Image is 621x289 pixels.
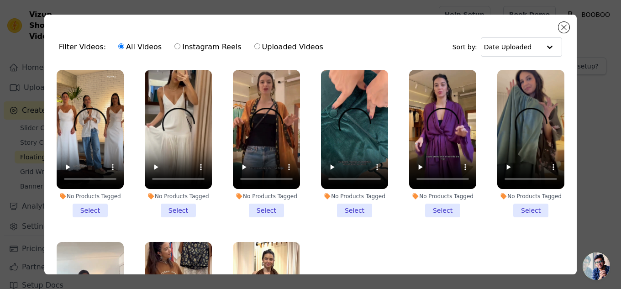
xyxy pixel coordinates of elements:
[59,37,328,58] div: Filter Videos:
[409,193,476,200] div: No Products Tagged
[57,193,124,200] div: No Products Tagged
[453,37,563,57] div: Sort by:
[321,193,388,200] div: No Products Tagged
[145,193,212,200] div: No Products Tagged
[254,41,324,53] label: Uploaded Videos
[233,193,300,200] div: No Products Tagged
[583,252,610,280] div: Conversa aberta
[174,41,242,53] label: Instagram Reels
[497,193,564,200] div: No Products Tagged
[118,41,162,53] label: All Videos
